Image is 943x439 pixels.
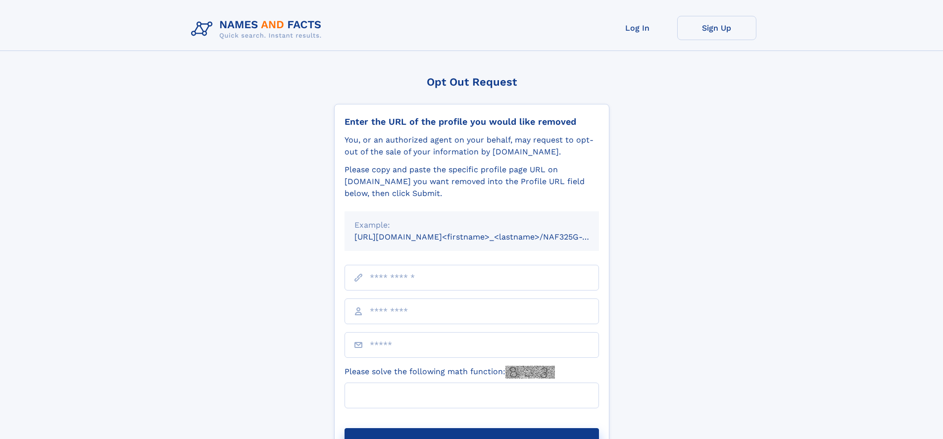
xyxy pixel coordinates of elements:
[345,164,599,199] div: Please copy and paste the specific profile page URL on [DOMAIN_NAME] you want removed into the Pr...
[345,134,599,158] div: You, or an authorized agent on your behalf, may request to opt-out of the sale of your informatio...
[345,116,599,127] div: Enter the URL of the profile you would like removed
[354,232,618,242] small: [URL][DOMAIN_NAME]<firstname>_<lastname>/NAF325G-xxxxxxxx
[345,366,555,379] label: Please solve the following math function:
[187,16,330,43] img: Logo Names and Facts
[598,16,677,40] a: Log In
[677,16,756,40] a: Sign Up
[334,76,609,88] div: Opt Out Request
[354,219,589,231] div: Example:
